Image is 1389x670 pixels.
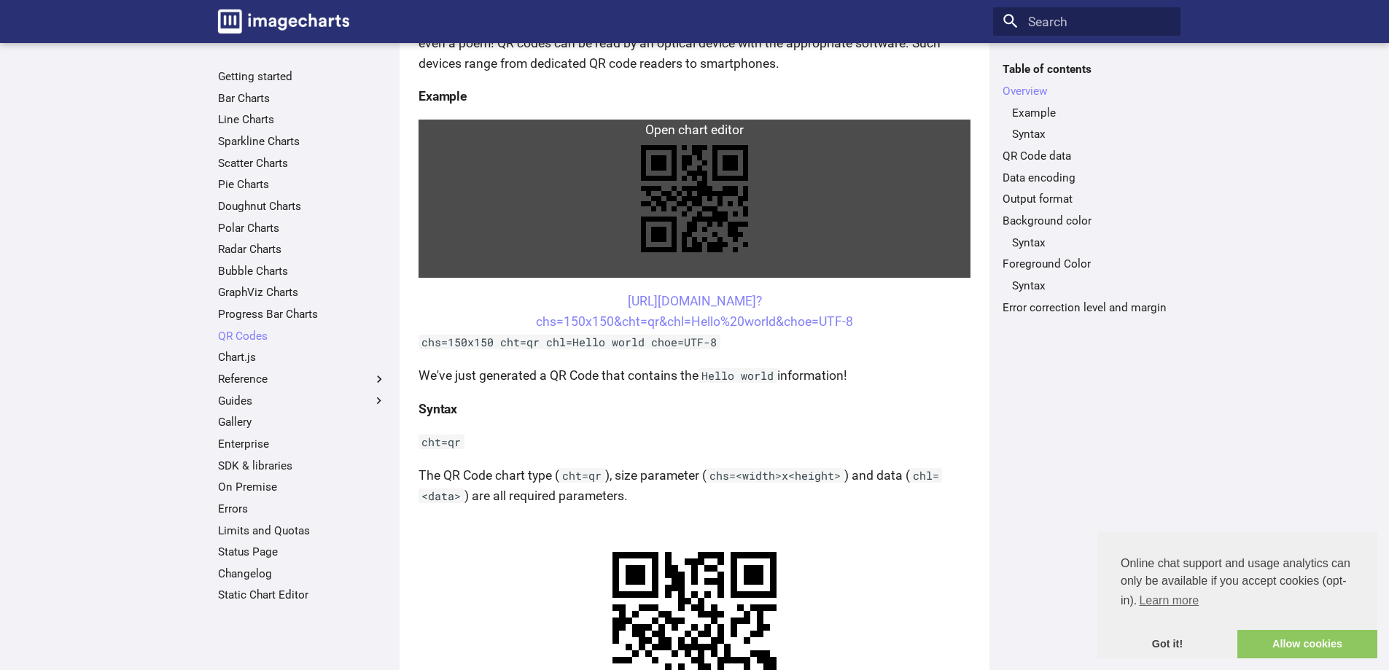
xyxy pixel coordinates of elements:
a: SDK & libraries [218,459,386,473]
a: QR Code data [1003,149,1171,163]
a: Image-Charts documentation [211,3,356,39]
code: cht=qr [419,435,464,449]
code: chs=150x150 cht=qr chl=Hello world choe=UTF-8 [419,335,720,349]
code: chs=<width>x<height> [707,468,844,483]
a: Overview [1003,84,1171,98]
a: Output format [1003,192,1171,206]
label: Reference [218,372,386,386]
label: Table of contents [993,62,1180,77]
nav: Foreground Color [1003,278,1171,293]
a: Enterprise [218,437,386,451]
a: learn more about cookies [1137,590,1201,612]
a: Example [1012,106,1171,120]
a: Polar Charts [218,221,386,235]
a: Doughnut Charts [218,199,386,214]
a: Data encoding [1003,171,1171,185]
a: Line Charts [218,112,386,127]
label: Guides [218,394,386,408]
a: Errors [218,502,386,516]
p: The QR Code chart type ( ), size parameter ( ) and data ( ) are all required parameters. [419,465,970,506]
a: Pie Charts [218,177,386,192]
p: We've just generated a QR Code that contains the information! [419,365,970,386]
a: Changelog [218,566,386,581]
a: dismiss cookie message [1097,630,1237,659]
a: Syntax [1012,235,1171,250]
a: Background color [1003,214,1171,228]
a: Progress Bar Charts [218,307,386,322]
a: Limits and Quotas [218,523,386,538]
nav: Overview [1003,106,1171,142]
a: GraphViz Charts [218,285,386,300]
a: Scatter Charts [218,156,386,171]
a: Sparkline Charts [218,134,386,149]
code: Hello world [699,368,777,383]
nav: Table of contents [993,62,1180,314]
code: cht=qr [559,468,605,483]
a: Bubble Charts [218,264,386,278]
a: Syntax [1012,278,1171,293]
a: [URL][DOMAIN_NAME]?chs=150x150&cht=qr&chl=Hello%20world&choe=UTF-8 [536,294,853,329]
span: Online chat support and usage analytics can only be available if you accept cookies (opt-in). [1121,555,1354,612]
a: Radar Charts [218,242,386,257]
a: Foreground Color [1003,257,1171,271]
nav: Background color [1003,235,1171,250]
a: On Premise [218,480,386,494]
a: Gallery [218,415,386,429]
a: Getting started [218,69,386,84]
img: logo [218,9,349,34]
a: Error correction level and margin [1003,300,1171,315]
h4: Syntax [419,399,970,419]
a: Syntax [1012,127,1171,141]
a: Bar Charts [218,91,386,106]
input: Search [993,7,1180,36]
a: Chart.js [218,350,386,365]
a: Status Page [218,545,386,559]
div: cookieconsent [1097,531,1377,658]
a: Static Chart Editor [218,588,386,602]
a: allow cookies [1237,630,1377,659]
h4: Example [419,86,970,106]
a: QR Codes [218,329,386,343]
